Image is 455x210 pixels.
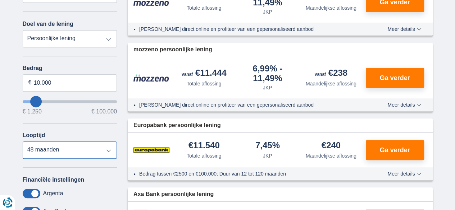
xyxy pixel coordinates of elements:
[387,171,421,176] span: Meer details
[182,69,227,79] div: €11.444
[23,21,73,27] label: Doel van de lening
[133,121,221,130] span: Europabank persoonlijke lening
[23,100,117,103] input: wantToBorrow
[28,79,32,87] span: €
[387,102,421,107] span: Meer details
[379,147,410,153] span: Ga verder
[133,74,169,82] img: product.pl.alt Mozzeno
[322,141,341,151] div: €240
[23,177,85,183] label: Financiële instellingen
[379,75,410,81] span: Ga verder
[306,80,356,87] div: Maandelijkse aflossing
[306,4,356,11] div: Maandelijkse aflossing
[306,152,356,159] div: Maandelijkse aflossing
[387,27,421,32] span: Meer details
[239,64,297,83] div: 6,99%
[23,109,42,115] span: € 1.250
[366,140,424,160] button: Ga verder
[366,68,424,88] button: Ga verder
[382,26,427,32] button: Meer details
[315,69,347,79] div: €238
[255,141,280,151] div: 7,45%
[23,65,117,71] label: Bedrag
[139,101,361,108] li: [PERSON_NAME] direct online en profiteer van een gepersonaliseerd aanbod
[263,84,272,91] div: JKP
[133,141,169,159] img: product.pl.alt Europabank
[133,46,212,54] span: mozzeno persoonlijke lening
[139,170,361,177] li: Bedrag tussen €2500 en €100.000; Duur van 12 tot 120 maanden
[43,190,63,197] label: Argenta
[382,171,427,177] button: Meer details
[91,109,117,115] span: € 100.000
[382,102,427,108] button: Meer details
[187,80,222,87] div: Totale aflossing
[133,190,214,199] span: Axa Bank persoonlijke lening
[263,152,272,159] div: JKP
[188,141,220,151] div: €11.540
[23,132,45,139] label: Looptijd
[187,152,222,159] div: Totale aflossing
[187,4,222,11] div: Totale aflossing
[139,25,361,33] li: [PERSON_NAME] direct online en profiteer van een gepersonaliseerd aanbod
[263,8,272,15] div: JKP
